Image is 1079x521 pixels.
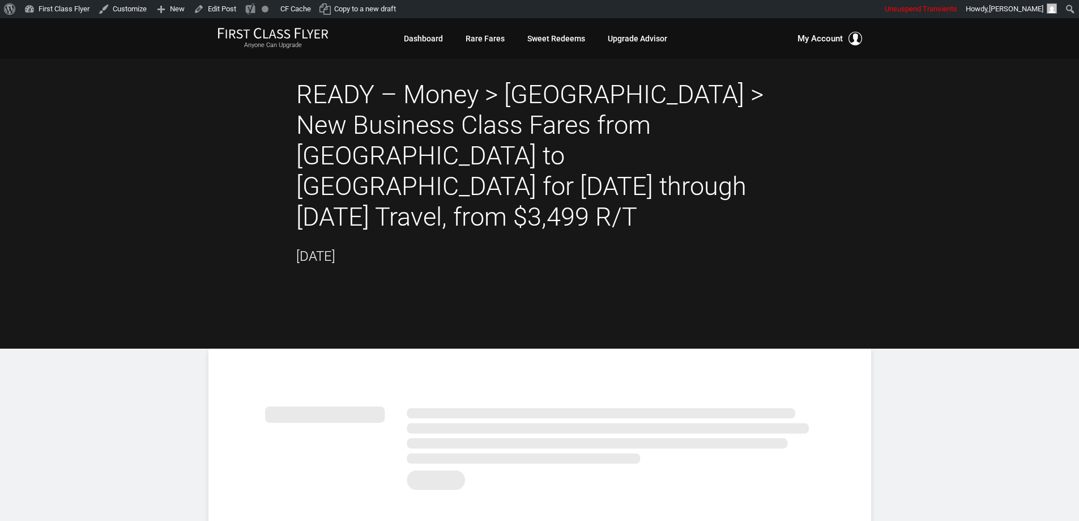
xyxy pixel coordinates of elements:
[217,27,329,50] a: First Class FlyerAnyone Can Upgrade
[217,41,329,49] small: Anyone Can Upgrade
[989,5,1043,13] span: [PERSON_NAME]
[404,28,443,49] a: Dashboard
[296,248,335,264] time: [DATE]
[217,27,329,39] img: First Class Flyer
[885,5,957,13] span: Unsuspend Transients
[466,28,505,49] a: Rare Fares
[527,28,585,49] a: Sweet Redeems
[265,394,814,497] img: summary.svg
[608,28,667,49] a: Upgrade Advisor
[797,32,862,45] button: My Account
[296,79,783,232] h2: READY – Money > [GEOGRAPHIC_DATA] > New Business Class Fares from [GEOGRAPHIC_DATA] to [GEOGRAPHI...
[797,32,843,45] span: My Account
